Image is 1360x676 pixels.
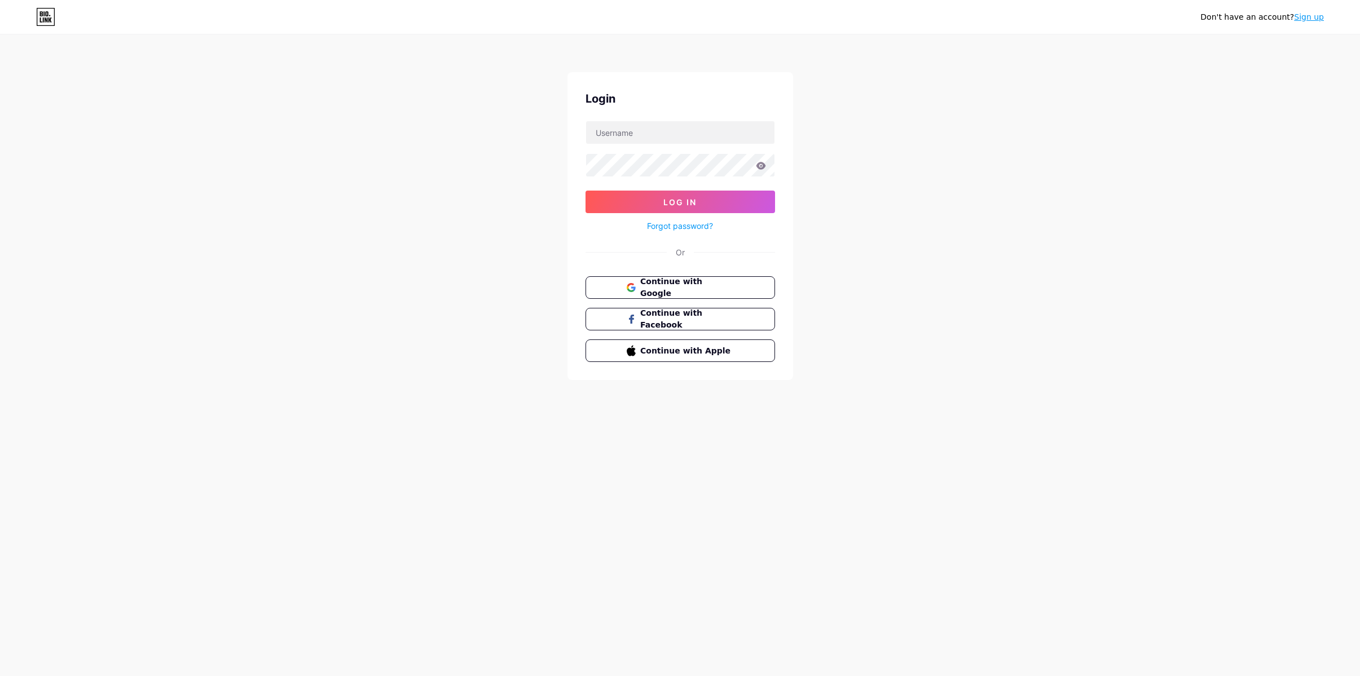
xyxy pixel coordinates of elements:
[663,197,697,207] span: Log In
[586,121,774,144] input: Username
[586,308,775,330] button: Continue with Facebook
[586,191,775,213] button: Log In
[586,339,775,362] button: Continue with Apple
[676,246,685,258] div: Or
[640,345,733,357] span: Continue with Apple
[586,276,775,299] button: Continue with Google
[1200,11,1324,23] div: Don't have an account?
[640,276,733,299] span: Continue with Google
[647,220,713,232] a: Forgot password?
[1294,12,1324,21] a: Sign up
[586,90,775,107] div: Login
[640,307,733,331] span: Continue with Facebook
